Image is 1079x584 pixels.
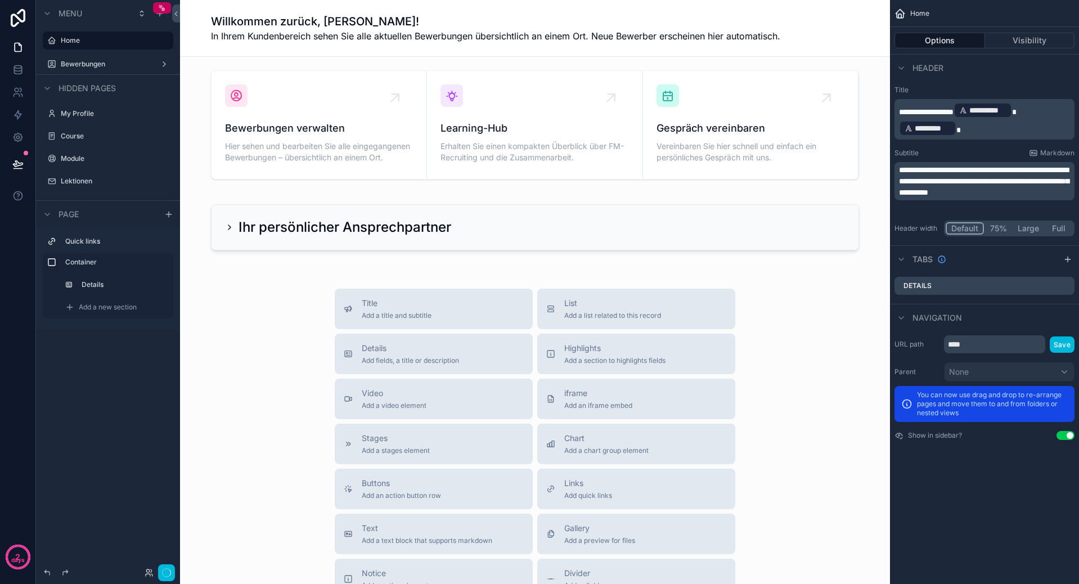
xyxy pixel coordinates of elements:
[335,424,533,464] button: StagesAdd a stages element
[61,132,167,141] label: Course
[61,109,167,118] label: My Profile
[912,62,943,74] span: Header
[564,343,666,354] span: Highlights
[564,356,666,365] span: Add a section to highlights fields
[537,289,735,329] button: ListAdd a list related to this record
[564,298,661,309] span: List
[564,536,635,545] span: Add a preview for files
[335,334,533,374] button: DetailsAdd fields, a title or description
[912,254,933,265] span: Tabs
[564,491,612,500] span: Add quick links
[564,568,606,579] span: Divider
[894,162,1074,200] div: scrollable content
[211,14,780,29] h1: Willkommen zurück, [PERSON_NAME]!
[59,83,116,94] span: Hidden pages
[564,446,649,455] span: Add a chart group element
[537,379,735,419] button: iframeAdd an iframe embed
[894,86,1074,95] label: Title
[537,469,735,509] button: LinksAdd quick links
[362,388,426,399] span: Video
[61,177,167,186] label: Lektionen
[564,388,632,399] span: iframe
[910,9,929,18] span: Home
[894,99,1074,140] div: scrollable content
[1029,149,1074,158] a: Markdown
[903,281,932,290] label: Details
[894,340,939,349] label: URL path
[1013,222,1044,235] button: Large
[65,237,164,246] label: Quick links
[61,60,151,69] label: Bewerbungen
[984,222,1013,235] button: 75%
[362,401,426,410] span: Add a video element
[894,367,939,376] label: Parent
[79,303,137,312] span: Add a new section
[564,401,632,410] span: Add an iframe embed
[1050,336,1074,353] button: Save
[949,366,969,378] span: None
[946,222,984,235] button: Default
[335,469,533,509] button: ButtonsAdd an action button row
[362,356,459,365] span: Add fields, a title or description
[985,33,1075,48] button: Visibility
[11,556,25,565] p: days
[362,536,492,545] span: Add a text block that supports markdown
[894,33,985,48] button: Options
[564,433,649,444] span: Chart
[362,568,429,579] span: Notice
[537,424,735,464] button: ChartAdd a chart group element
[362,298,431,309] span: Title
[362,433,430,444] span: Stages
[362,343,459,354] span: Details
[61,36,167,45] label: Home
[362,478,441,489] span: Buttons
[564,478,612,489] span: Links
[917,390,1068,417] p: You can now use drag and drop to re-arrange pages and move them to and from folders or nested views
[908,431,962,440] label: Show in sidebar?
[894,224,939,233] label: Header width
[912,312,962,324] span: Navigation
[1044,222,1073,235] button: Full
[564,523,635,534] span: Gallery
[894,149,919,158] label: Subtitle
[335,379,533,419] button: VideoAdd a video element
[944,362,1074,381] button: None
[65,258,164,267] label: Container
[335,289,533,329] button: TitleAdd a title and subtitle
[59,8,82,19] span: Menu
[59,209,79,220] span: Page
[82,280,162,289] label: Details
[362,491,441,500] span: Add an action button row
[362,523,492,534] span: Text
[537,514,735,554] button: GalleryAdd a preview for files
[1040,149,1074,158] span: Markdown
[15,551,20,563] p: 2
[537,334,735,374] button: HighlightsAdd a section to highlights fields
[564,311,661,320] span: Add a list related to this record
[362,446,430,455] span: Add a stages element
[61,154,167,163] label: Module
[362,311,431,320] span: Add a title and subtitle
[335,514,533,554] button: TextAdd a text block that supports markdown
[211,29,780,43] span: In Ihrem Kundenbereich sehen Sie alle aktuellen Bewerbungen übersichtlich an einem Ort. Neue Bewe...
[36,227,180,330] div: scrollable content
